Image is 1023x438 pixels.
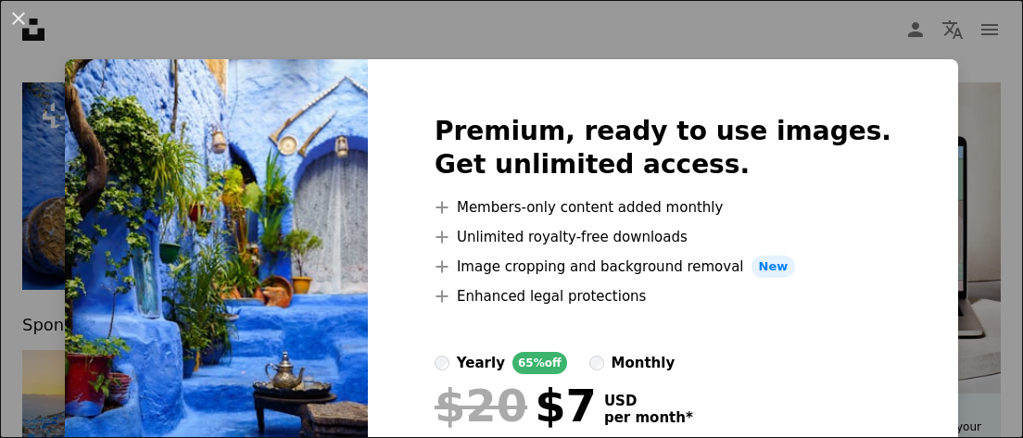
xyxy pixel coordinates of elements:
[751,256,796,278] span: New
[435,196,891,219] li: Members-only content added monthly
[512,352,567,374] div: 65% off
[435,115,891,181] h2: Premium, ready to use images. Get unlimited access.
[457,352,505,374] div: yearly
[435,285,891,307] li: Enhanced legal protections
[435,382,597,430] div: $7
[604,393,693,409] span: USD
[435,356,449,370] input: yearly65%off
[612,352,676,374] div: monthly
[435,226,891,248] li: Unlimited royalty-free downloads
[435,382,527,430] span: $20
[589,356,604,370] input: monthly
[604,409,693,426] span: per month *
[435,256,891,278] li: Image cropping and background removal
